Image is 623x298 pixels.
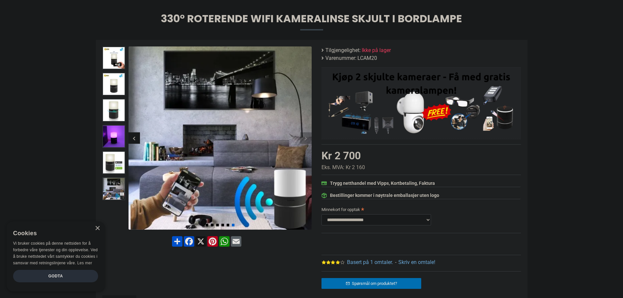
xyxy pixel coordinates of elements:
[321,278,421,289] a: Spørsmål om produktet?
[211,224,214,226] span: Go to slide 2
[129,46,312,230] img: 330° roterende WiFi kameralinse skjult i bordlampe - SpyGadgets.no
[206,224,208,226] span: Go to slide 1
[347,258,393,266] a: Basert på 1 omtaler.
[102,46,125,69] img: 330° roterende WiFi kameralinse skjult i bordlampe - SpyGadgets.no
[300,132,312,144] div: Next slide
[95,226,100,231] div: Close
[13,241,98,265] span: Vi bruker cookies på denne nettsiden for å forbedre våre tjenester og din opplevelse. Ved å bruke...
[102,151,125,174] img: 330° roterende WiFi kameralinse skjult i bordlampe - SpyGadgets.no
[216,224,219,226] span: Go to slide 3
[102,99,125,122] img: 330° roterende WiFi kameralinse skjult i bordlampe - SpyGadgets.no
[13,226,94,240] div: Cookies
[321,148,361,164] div: Kr 2 700
[230,236,242,247] a: Email
[96,13,528,30] span: 330° roterende WiFi kameralinse skjult i bordlampe
[357,54,377,62] span: LCAM20
[321,204,521,215] label: Minnekort for opptak
[325,46,361,54] b: Tilgjengelighet:
[330,192,439,199] div: Bestillinger kommer i nøytrale emballasjer uten logo
[77,261,92,265] a: Les mer, opens a new window
[221,224,224,226] span: Go to slide 4
[395,259,396,265] b: -
[171,236,183,247] a: Share
[218,236,230,247] a: WhatsApp
[330,180,435,187] div: Trygg netthandel med Vipps, Kortbetaling, Faktura
[129,132,140,144] div: Previous slide
[102,125,125,148] img: 330° roterende WiFi kameralinse skjult i bordlampe - SpyGadgets.no
[398,258,435,266] a: Skriv en omtale!
[13,270,98,282] div: Godta
[183,236,195,247] a: Facebook
[362,46,391,54] span: Ikke på lager
[325,54,356,62] b: Varenummer:
[326,71,516,134] img: Kjøp 2 skjulte kameraer – Få med gratis kameralampe!
[232,224,234,226] span: Go to slide 6
[195,236,207,247] a: X
[227,224,229,226] span: Go to slide 5
[102,177,125,200] img: 330° roterende WiFi kameralinse skjult i bordlampe - SpyGadgets.no
[102,73,125,96] img: 330° roterende WiFi kameralinse skjult i bordlampe - SpyGadgets.no
[207,236,218,247] a: Pinterest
